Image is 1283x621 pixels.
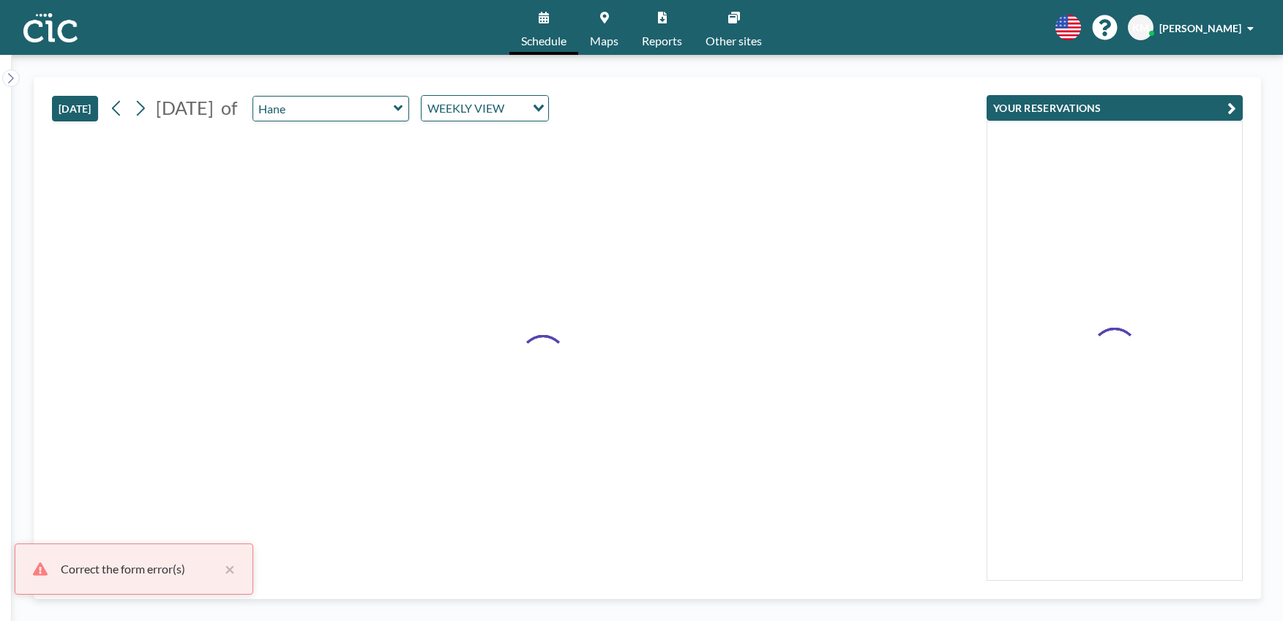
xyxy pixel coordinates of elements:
[422,96,548,121] div: Search for option
[521,35,566,47] span: Schedule
[52,96,98,121] button: [DATE]
[253,97,394,121] input: Hane
[987,95,1243,121] button: YOUR RESERVATIONS
[1132,21,1149,34] span: KM
[1159,22,1241,34] span: [PERSON_NAME]
[642,35,682,47] span: Reports
[590,35,618,47] span: Maps
[156,97,214,118] span: [DATE]
[23,13,78,42] img: organization-logo
[424,99,507,118] span: WEEKLY VIEW
[61,560,217,578] div: Correct the form error(s)
[221,97,237,119] span: of
[509,99,524,118] input: Search for option
[706,35,762,47] span: Other sites
[217,560,235,578] button: close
